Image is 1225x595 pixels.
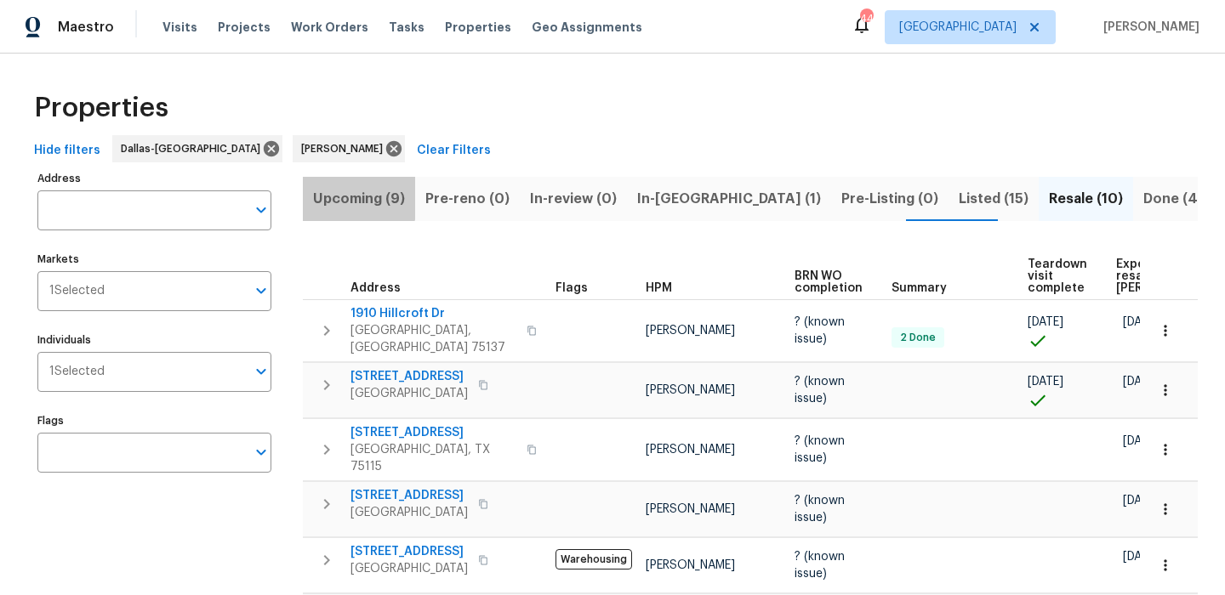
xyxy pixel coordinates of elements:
[1123,551,1159,563] span: [DATE]
[301,140,390,157] span: [PERSON_NAME]
[37,173,271,184] label: Address
[58,19,114,36] span: Maestro
[637,187,821,211] span: In-[GEOGRAPHIC_DATA] (1)
[350,368,468,385] span: [STREET_ADDRESS]
[350,487,468,504] span: [STREET_ADDRESS]
[1049,187,1123,211] span: Resale (10)
[49,365,105,379] span: 1 Selected
[646,444,735,456] span: [PERSON_NAME]
[249,279,273,303] button: Open
[293,135,405,162] div: [PERSON_NAME]
[417,140,491,161] span: Clear Filters
[1097,19,1199,36] span: [PERSON_NAME]
[389,21,424,33] span: Tasks
[1028,316,1063,328] span: [DATE]
[350,441,516,475] span: [GEOGRAPHIC_DATA], TX 75115
[646,503,735,515] span: [PERSON_NAME]
[1143,187,1222,211] span: Done (403)
[795,376,845,405] span: ? (known issue)
[350,424,516,441] span: [STREET_ADDRESS]
[1123,435,1159,447] span: [DATE]
[27,135,107,167] button: Hide filters
[218,19,271,36] span: Projects
[34,99,168,116] span: Properties
[860,10,872,27] div: 44
[410,135,498,167] button: Clear Filters
[1116,258,1212,294] span: Expected resale [PERSON_NAME]
[646,559,735,571] span: [PERSON_NAME]
[350,322,516,356] span: [GEOGRAPHIC_DATA], [GEOGRAPHIC_DATA] 75137
[37,254,271,264] label: Markets
[646,325,735,337] span: [PERSON_NAME]
[795,435,845,464] span: ? (known issue)
[1123,495,1159,507] span: [DATE]
[1028,258,1087,294] span: Teardown visit complete
[795,551,845,580] span: ? (known issue)
[350,560,468,577] span: [GEOGRAPHIC_DATA]
[530,187,617,211] span: In-review (0)
[795,316,845,345] span: ? (known issue)
[37,335,271,345] label: Individuals
[350,543,468,560] span: [STREET_ADDRESS]
[1123,376,1159,388] span: [DATE]
[795,270,863,294] span: BRN WO completion
[350,305,516,322] span: 1910 Hillcroft Dr
[291,19,368,36] span: Work Orders
[1028,376,1063,388] span: [DATE]
[532,19,642,36] span: Geo Assignments
[893,331,943,345] span: 2 Done
[313,187,405,211] span: Upcoming (9)
[350,282,401,294] span: Address
[249,198,273,222] button: Open
[350,385,468,402] span: [GEOGRAPHIC_DATA]
[892,282,947,294] span: Summary
[646,384,735,396] span: [PERSON_NAME]
[37,416,271,426] label: Flags
[249,440,273,464] button: Open
[112,135,282,162] div: Dallas-[GEOGRAPHIC_DATA]
[445,19,511,36] span: Properties
[121,140,267,157] span: Dallas-[GEOGRAPHIC_DATA]
[795,495,845,524] span: ? (known issue)
[899,19,1017,36] span: [GEOGRAPHIC_DATA]
[556,549,632,569] span: Warehousing
[162,19,197,36] span: Visits
[34,140,100,161] span: Hide filters
[49,284,105,298] span: 1 Selected
[556,282,588,294] span: Flags
[425,187,510,211] span: Pre-reno (0)
[646,282,672,294] span: HPM
[1123,316,1159,328] span: [DATE]
[841,187,938,211] span: Pre-Listing (0)
[350,504,468,521] span: [GEOGRAPHIC_DATA]
[249,360,273,383] button: Open
[959,187,1028,211] span: Listed (15)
